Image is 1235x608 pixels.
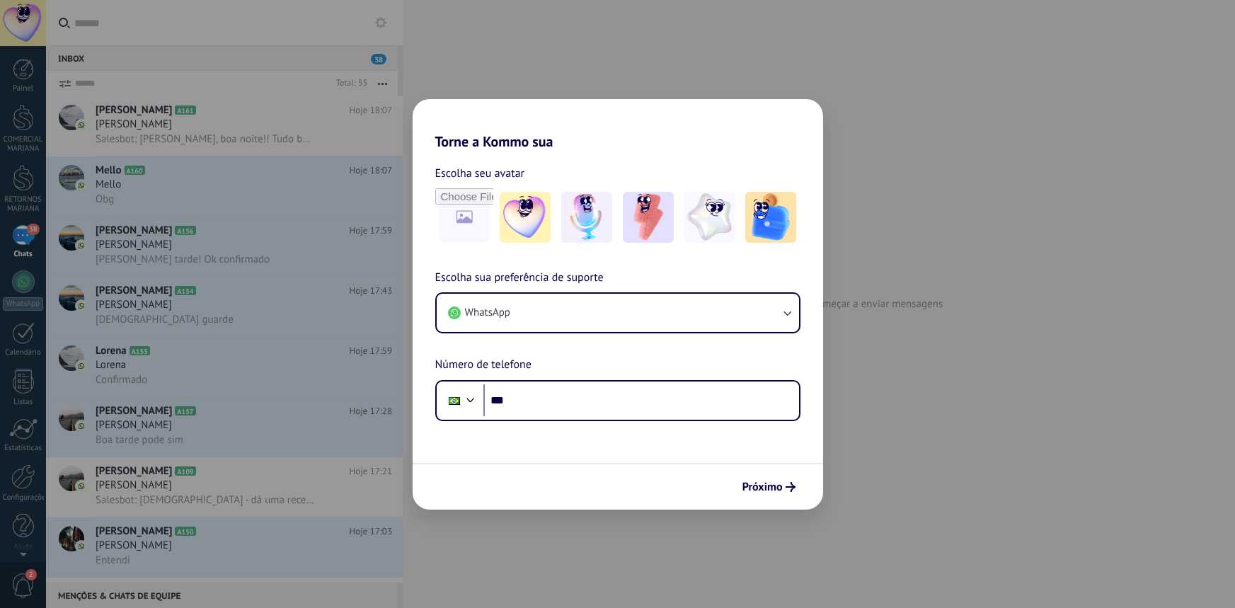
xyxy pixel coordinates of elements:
[435,164,525,183] span: Escolha seu avatar
[561,192,612,243] img: -2.jpeg
[413,99,823,150] h2: Torne a Kommo sua
[623,192,674,243] img: -3.jpeg
[441,386,468,415] div: Brazil: + 55
[437,294,799,332] button: WhatsApp
[435,269,604,287] span: Escolha sua preferência de suporte
[742,482,783,492] span: Próximo
[745,192,796,243] img: -5.jpeg
[435,356,532,374] span: Número de telefone
[465,306,510,320] span: WhatsApp
[736,475,802,499] button: Próximo
[500,192,551,243] img: -1.jpeg
[684,192,735,243] img: -4.jpeg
